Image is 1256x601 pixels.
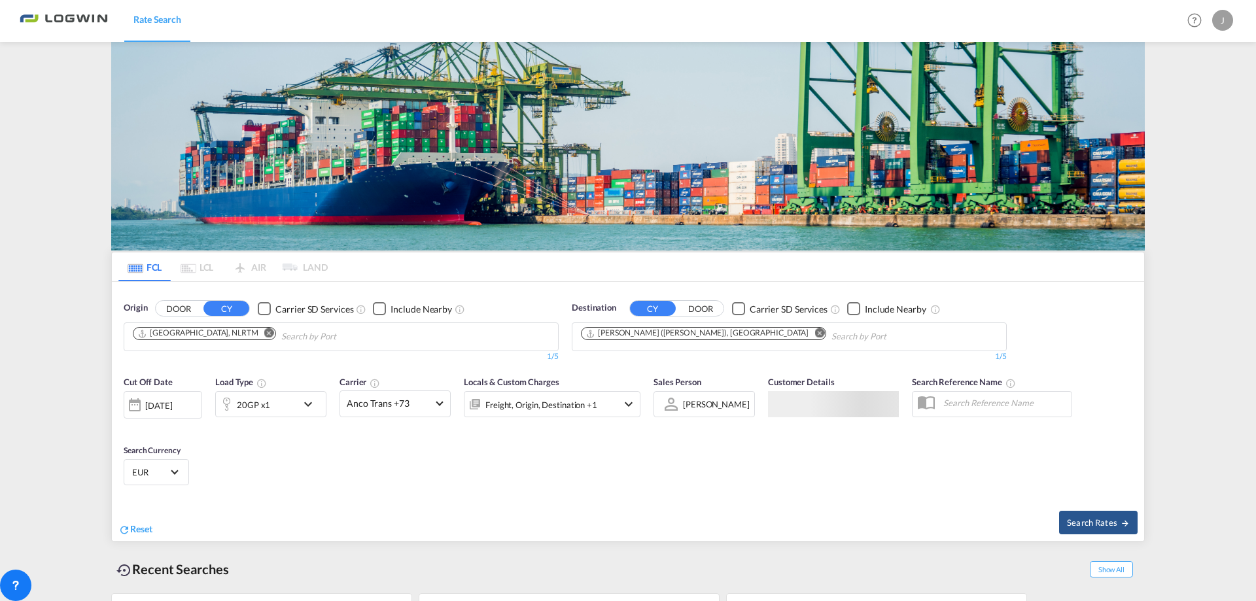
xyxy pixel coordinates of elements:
md-checkbox: Checkbox No Ink [258,301,353,315]
button: DOOR [156,301,201,317]
md-select: Select Currency: € EUREuro [131,462,182,481]
span: Search Reference Name [912,377,1016,387]
div: Press delete to remove this chip. [585,328,811,339]
div: Recent Searches [111,555,234,584]
span: Search Currency [124,445,181,455]
button: Remove [806,328,826,341]
md-icon: icon-chevron-down [300,396,323,412]
md-icon: icon-chevron-down [621,396,637,412]
md-pagination-wrapper: Use the left and right arrow keys to navigate between tabs [118,252,328,281]
span: Locals & Custom Charges [464,377,559,387]
div: icon-refreshReset [118,523,152,537]
md-icon: icon-information-outline [256,378,267,388]
md-icon: Unchecked: Search for CY (Container Yard) services for all selected carriers.Checked : Search for... [830,304,841,315]
button: DOOR [678,301,724,317]
div: Include Nearby [865,303,926,316]
span: Carrier [340,377,380,387]
md-icon: Unchecked: Ignores neighbouring ports when fetching rates.Checked : Includes neighbouring ports w... [930,304,941,315]
span: Customer Details [768,377,834,387]
span: Cut Off Date [124,377,173,387]
md-checkbox: Checkbox No Ink [373,301,452,315]
div: Freight Origin Destination Factory Stuffing [485,396,597,414]
div: Carrier SD Services [275,303,353,316]
md-icon: The selected Trucker/Carrierwill be displayed in the rate results If the rates are from another f... [370,378,380,388]
md-datepicker: Select [124,417,133,434]
input: Search Reference Name [937,393,1072,413]
div: [DATE] [124,391,202,419]
md-checkbox: Checkbox No Ink [847,301,926,315]
div: Freight Origin Destination Factory Stuffingicon-chevron-down [464,391,640,417]
md-icon: icon-backup-restore [116,562,132,578]
div: Carrier SD Services [750,303,828,316]
button: Remove [256,328,275,341]
button: CY [630,301,676,316]
span: Origin [124,301,147,315]
md-chips-wrap: Chips container. Use arrow keys to select chips. [131,323,411,347]
input: Chips input. [831,326,956,347]
span: Anco Trans +73 [347,397,432,410]
md-checkbox: Checkbox No Ink [732,301,828,315]
div: Include Nearby [391,303,452,316]
div: J [1212,10,1233,31]
div: OriginDOOR CY Checkbox No InkUnchecked: Search for CY (Container Yard) services for all selected ... [112,282,1144,540]
span: Load Type [215,377,267,387]
md-icon: icon-refresh [118,524,130,536]
md-icon: icon-arrow-right [1121,519,1130,528]
div: 20GP x1 [237,396,270,414]
md-icon: Unchecked: Search for CY (Container Yard) services for all selected carriers.Checked : Search for... [356,304,366,315]
md-tab-item: FCL [118,252,171,281]
div: 1/5 [572,351,1007,362]
span: Help [1183,9,1206,31]
md-icon: Unchecked: Ignores neighbouring ports when fetching rates.Checked : Includes neighbouring ports w... [455,304,465,315]
span: Search Rates [1067,517,1130,528]
button: Search Ratesicon-arrow-right [1059,511,1138,534]
div: Help [1183,9,1212,33]
img: bild-fuer-ratentool.png [111,42,1145,250]
div: [PERSON_NAME] [683,399,750,409]
div: [DATE] [145,400,172,411]
div: Jawaharlal Nehru (Nhava Sheva), INNSA [585,328,809,339]
md-chips-wrap: Chips container. Use arrow keys to select chips. [579,323,961,347]
input: Chips input. [281,326,406,347]
span: EUR [132,466,169,478]
img: bc73a0e0d8c111efacd525e4c8ad7d32.png [20,6,108,35]
span: Rate Search [133,14,181,25]
div: Rotterdam, NLRTM [137,328,258,339]
span: Sales Person [654,377,701,387]
span: Show All [1090,561,1133,577]
span: Destination [572,301,616,315]
span: Reset [130,523,152,534]
div: 20GP x1icon-chevron-down [215,391,326,417]
md-icon: Your search will be saved by the below given name [1005,378,1016,388]
div: Press delete to remove this chip. [137,328,261,339]
div: 1/5 [124,351,559,362]
button: CY [203,301,249,316]
md-select: Sales Person: Julia Hafner [682,394,751,413]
